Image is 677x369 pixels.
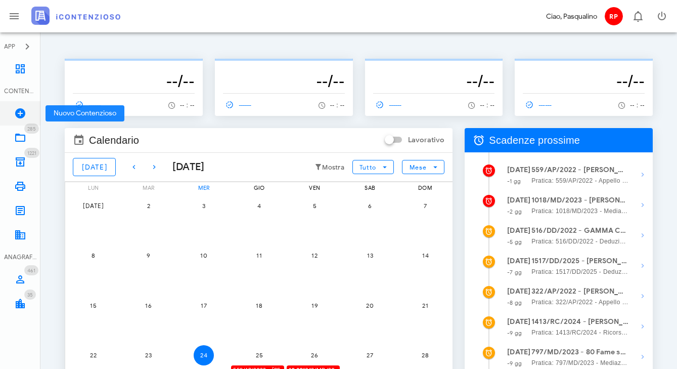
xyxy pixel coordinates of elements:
button: 23 [139,345,159,365]
small: -8 gg [507,299,522,306]
span: RP [605,7,623,25]
button: 19 [304,295,325,315]
button: 21 [415,295,435,315]
h3: --/-- [523,71,645,91]
button: 10 [194,245,214,266]
span: 8 [83,252,103,259]
strong: 516/DD/2022 - GAMMA COSTRUZIONI SRL - Presentarsi in Udienza [531,225,628,236]
button: 16 [139,295,159,315]
p: -------------- [373,63,495,71]
strong: [DATE] [507,166,530,174]
span: 7 [415,202,435,210]
strong: [DATE] [507,257,530,265]
span: [DATE] [81,163,107,172]
button: 20 [360,295,380,315]
button: 14 [415,245,435,266]
strong: [DATE] [507,196,530,204]
div: ANAGRAFICA [4,253,36,262]
button: 13 [360,245,380,266]
span: 21 [415,302,435,309]
span: 9 [139,252,159,259]
span: [DATE] [82,202,104,210]
p: -------------- [73,63,195,71]
span: 12 [304,252,325,259]
button: 24 [194,345,214,365]
button: 8 [83,245,103,266]
div: ven [287,182,342,193]
div: lun [65,182,121,193]
span: 25 [249,351,269,359]
button: Mostra dettagli [633,225,653,245]
div: sab [342,182,397,193]
span: Tutto [359,163,376,171]
button: 9 [139,245,159,266]
a: ------ [373,98,407,112]
strong: [DATE] [507,287,530,296]
span: -- : -- [330,102,345,109]
small: Mostra [322,163,344,172]
span: -- : -- [630,102,645,109]
div: Ciao, Pasqualino [546,11,597,22]
strong: [DATE] [507,348,530,356]
button: Distintivo [625,4,650,28]
span: 13 [360,252,380,259]
span: Distintivo [24,265,38,275]
button: Mostra dettagli [633,316,653,337]
button: [DATE] [83,195,103,216]
span: 22 [83,351,103,359]
span: Pratica: 1413/RC/2024 - Ricorso contro AGENZIA DELLE ENTRATE - RISCOSSIONE (Udienza) [531,327,628,338]
strong: 559/AP/2022 - [PERSON_NAME] - Depositare Documenti per Udienza [531,165,628,176]
small: -2 gg [507,208,522,215]
button: 5 [304,195,325,216]
span: 11 [249,252,269,259]
span: ------ [73,100,102,109]
small: -9 gg [507,330,522,337]
span: -- : -- [480,102,494,109]
button: [DATE] [73,158,116,176]
a: ------ [73,98,106,112]
span: Distintivo [24,124,39,134]
h3: --/-- [73,71,195,91]
span: 26 [304,351,325,359]
button: 7 [415,195,435,216]
button: 11 [249,245,269,266]
span: 23 [139,351,159,359]
small: -7 gg [507,269,522,276]
button: RP [601,4,625,28]
span: Distintivo [24,148,39,158]
span: Distintivo [24,290,36,300]
span: 20 [360,302,380,309]
span: Scadenze prossime [489,132,580,148]
button: 3 [194,195,214,216]
div: [DATE] [164,159,205,175]
a: ------ [223,98,256,112]
h3: --/-- [223,71,345,91]
span: -- : -- [180,102,195,109]
span: 285 [27,126,36,132]
span: Calendario [89,132,139,148]
button: 2 [139,195,159,216]
p: -------------- [523,63,645,71]
span: 19 [304,302,325,309]
span: Pratica: 1517/DD/2025 - Deduzioni Difensive contro AGENZIA DELLE ENTRATE - RISCOSSIONE [531,267,628,277]
span: Pratica: 516/DD/2022 - Deduzioni Difensive contro AGENZIA DELLE ENTRATE - RISCOSSIONE (Udienza) [531,236,628,247]
button: 28 [415,345,435,365]
strong: 322/AP/2022 - [PERSON_NAME] - Inviare Memorie per Udienza [531,286,628,297]
button: Mostra dettagli [633,256,653,276]
span: 3 [194,202,214,210]
button: 22 [83,345,103,365]
button: 17 [194,295,214,315]
strong: 1413/RC/2024 - [PERSON_NAME] - Depositare Documenti per Udienza [531,316,628,327]
span: 2 [139,202,159,210]
div: mar [120,182,176,193]
button: Mostra dettagli [633,347,653,367]
strong: [DATE] [507,317,530,326]
span: 461 [27,267,35,274]
button: 27 [360,345,380,365]
button: Tutto [352,160,394,174]
button: 25 [249,345,269,365]
span: 6 [360,202,380,210]
button: 18 [249,295,269,315]
span: ------ [523,100,552,109]
button: 15 [83,295,103,315]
